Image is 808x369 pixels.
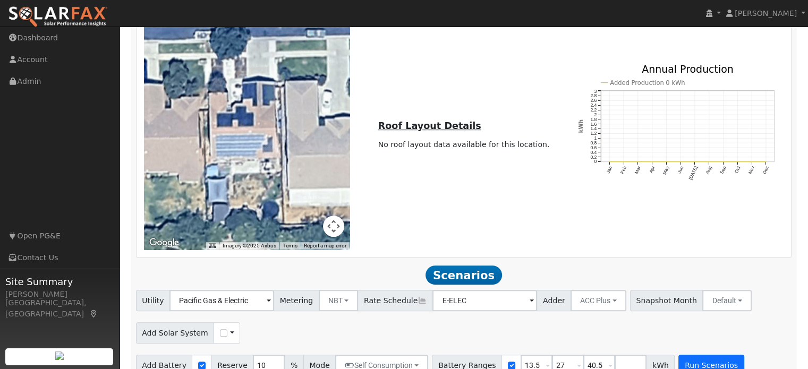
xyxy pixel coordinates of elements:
[594,159,597,165] text: 0
[590,140,597,145] text: 0.8
[274,290,319,311] span: Metering
[590,93,597,99] text: 2.8
[590,155,597,160] text: 0.2
[319,290,359,311] button: NBT
[633,166,641,175] text: Mar
[765,161,767,162] circle: onclick=""
[590,107,597,113] text: 2.2
[623,161,624,162] circle: onclick=""
[169,290,274,311] input: Select a Utility
[679,161,681,162] circle: onclick=""
[590,102,597,108] text: 2.4
[762,165,770,175] text: Dec
[648,166,656,174] text: Apr
[694,161,695,162] circle: onclick=""
[5,274,114,289] span: Site Summary
[630,290,703,311] span: Snapshot Month
[594,136,597,141] text: 1
[747,165,756,175] text: Nov
[661,165,670,176] text: May
[719,166,727,175] text: Sep
[751,161,752,162] circle: onclick=""
[378,121,481,131] u: Roof Layout Details
[651,161,653,162] circle: onclick=""
[590,98,597,104] text: 2.6
[610,79,685,87] text: Added Production 0 kWh
[605,166,613,175] text: Jan
[594,112,597,117] text: 2
[209,242,216,250] button: Keyboard shortcuts
[590,117,597,122] text: 1.8
[708,161,710,162] circle: onclick=""
[734,165,742,174] text: Oct
[147,236,182,250] a: Open this area in Google Maps (opens a new window)
[89,310,99,318] a: Map
[55,351,64,360] img: retrieve
[136,290,171,311] span: Utility
[735,9,797,18] span: [PERSON_NAME]
[590,145,597,150] text: 0.6
[590,131,597,136] text: 1.2
[722,161,724,162] circle: onclick=""
[590,126,597,132] text: 1.4
[577,119,583,133] text: kWh
[619,166,627,175] text: Feb
[676,166,684,175] text: Jun
[136,322,215,344] span: Add Solar System
[702,290,752,311] button: Default
[590,150,597,155] text: 0.4
[5,289,114,300] div: [PERSON_NAME]
[283,243,297,248] a: Terms (opens in new tab)
[426,265,501,285] span: Scenarios
[323,216,344,237] button: Map camera controls
[571,290,626,311] button: ACC Plus
[8,6,108,28] img: SolarFax
[737,161,738,162] circle: onclick=""
[376,137,551,152] td: No roof layout data available for this location.
[590,122,597,127] text: 1.6
[432,290,537,311] input: Select a Rate Schedule
[642,63,734,75] text: Annual Production
[608,161,610,162] circle: onclick=""
[304,243,346,248] a: Report a map error
[704,166,713,175] text: Aug
[147,236,182,250] img: Google
[687,166,699,181] text: [DATE]
[666,161,667,162] circle: onclick=""
[358,290,433,311] span: Rate Schedule
[223,243,276,248] span: Imagery ©2025 Airbus
[537,290,571,311] span: Adder
[5,297,114,320] div: [GEOGRAPHIC_DATA], [GEOGRAPHIC_DATA]
[637,161,639,162] circle: onclick=""
[594,89,597,94] text: 3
